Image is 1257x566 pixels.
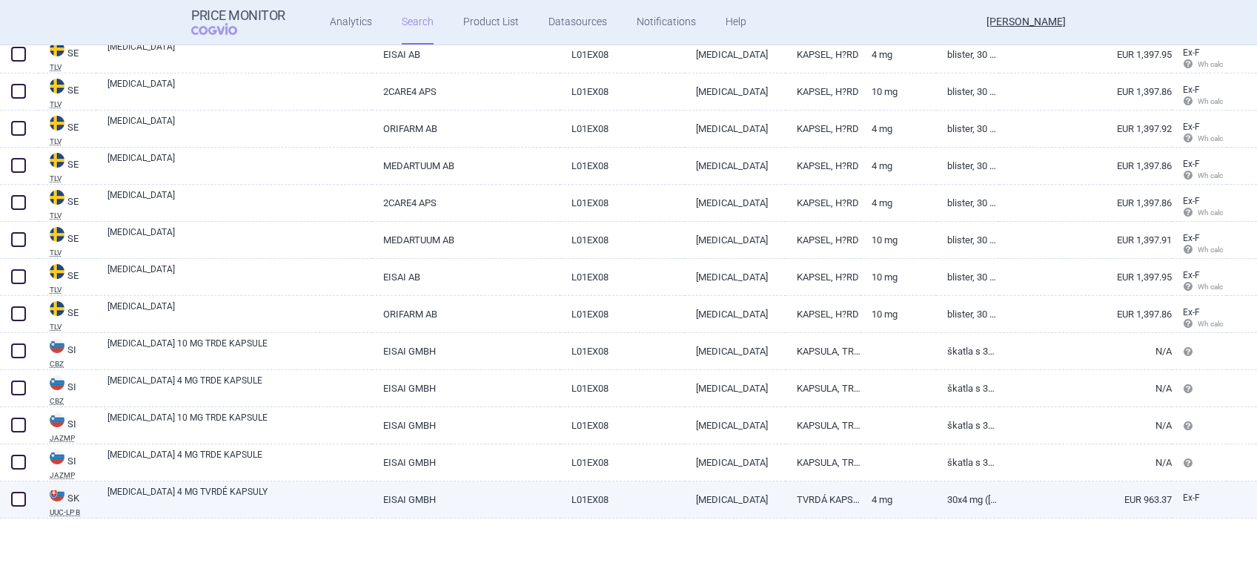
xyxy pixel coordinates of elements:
a: EISAI AB [372,36,560,73]
a: EUR 963.37 [999,481,1172,518]
a: L01EX08 [560,407,685,444]
a: [MEDICAL_DATA] [685,148,786,184]
span: Ex-factory price [1183,307,1200,317]
a: [MEDICAL_DATA] [107,300,372,326]
a: SESETLV [39,151,96,182]
a: KAPSEL, H?RD [786,296,861,332]
a: L01EX08 [560,481,685,518]
a: KAPSEL, H?RD [786,73,861,110]
span: Wh calc [1183,134,1223,142]
abbr: JAZMP — List of medicinal products published by the Public Agency of the Republic of Slovenia for... [50,435,96,442]
a: SKSKUUC-LP B [39,485,96,516]
a: 4 mg [860,148,936,184]
a: [MEDICAL_DATA] [107,188,372,215]
a: KAPSEL, H?RD [786,185,861,221]
a: [MEDICAL_DATA] [685,444,786,481]
a: [MEDICAL_DATA] 4 MG TRDE KAPSULE [107,374,372,401]
a: Ex-F Wh calc [1172,228,1227,262]
a: [MEDICAL_DATA] [685,333,786,369]
a: EISAI GMBH [372,481,560,518]
a: Blister, 30 kapslar (PD 2care4 ApS) [936,73,999,110]
a: [MEDICAL_DATA] [107,263,372,289]
a: EISAI GMBH [372,370,560,407]
a: SISIJAZMP [39,448,96,479]
a: [MEDICAL_DATA] 4 MG TRDE KAPSULE [107,448,372,475]
img: Slovenia [50,375,64,390]
span: Ex-factory price [1183,233,1200,243]
a: Ex-F Wh calc [1172,79,1227,113]
span: COGVIO [191,23,258,35]
a: EUR 1,397.95 [999,36,1172,73]
img: Sweden [50,116,64,131]
a: 10 mg [860,296,936,332]
img: Sweden [50,190,64,205]
abbr: TLV — Online database developed by the Dental and Pharmaceuticals Benefits Agency, Sweden. [50,249,96,257]
a: Ex-F Wh calc [1172,191,1227,225]
a: EUR 1,397.86 [999,185,1172,221]
a: [MEDICAL_DATA] [685,185,786,221]
a: škatla s 30 kapsulami v pretisnih omotih [936,333,999,369]
a: Ex-F Wh calc [1172,154,1227,188]
a: škatla s 30 kapsulami v pretisnih omotih [936,407,999,444]
span: Ex-factory price [1183,159,1200,169]
a: EISAI AB [372,259,560,295]
abbr: TLV — Online database developed by the Dental and Pharmaceuticals Benefits Agency, Sweden. [50,286,96,294]
a: [MEDICAL_DATA] [685,73,786,110]
a: [MEDICAL_DATA] [685,222,786,258]
a: 2CARE4 APS [372,73,560,110]
span: Wh calc [1183,246,1223,254]
a: [MEDICAL_DATA] [685,111,786,147]
a: L01EX08 [560,36,685,73]
a: EUR 1,397.91 [999,222,1172,258]
a: [MEDICAL_DATA] [107,77,372,104]
a: Blister, 30 kapslar (PD Medartuum AB) [936,222,999,258]
a: N/A [999,444,1172,481]
a: MEDARTUUM AB [372,148,560,184]
span: Wh calc [1183,171,1223,180]
a: L01EX08 [560,370,685,407]
a: EUR 1,397.86 [999,73,1172,110]
span: Ex-factory price [1183,270,1200,280]
a: [MEDICAL_DATA] [685,259,786,295]
a: SESETLV [39,263,96,294]
a: L01EX08 [560,111,685,147]
a: [MEDICAL_DATA] [685,370,786,407]
a: SESETLV [39,226,96,257]
abbr: TLV — Online database developed by the Dental and Pharmaceuticals Benefits Agency, Sweden. [50,175,96,182]
abbr: CBZ — Online database of medical product market supply published by the Ministrstvo za zdravje, S... [50,361,96,368]
a: KAPSEL, H?RD [786,111,861,147]
abbr: UUC-LP B — List of medicinal products published by the Ministry of Health of the Slovak Republic ... [50,509,96,516]
a: Blister, 30 kapslar (PD Orifarm AB) [936,296,999,332]
a: 10 mg [860,222,936,258]
strong: Price Monitor [191,8,285,23]
a: EUR 1,397.95 [999,259,1172,295]
a: L01EX08 [560,296,685,332]
a: 4 mg [860,481,936,518]
img: Sweden [50,227,64,242]
a: Ex-F [1172,487,1227,510]
a: EISAI GMBH [372,444,560,481]
span: Ex-factory price [1183,85,1200,95]
abbr: JAZMP — List of medicinal products published by the Public Agency of the Republic of Slovenia for... [50,472,96,479]
a: MEDARTUUM AB [372,222,560,258]
a: Blister, 30 kapslar [936,259,999,295]
img: Slovakia [50,487,64,501]
abbr: TLV — Online database developed by the Dental and Pharmaceuticals Benefits Agency, Sweden. [50,138,96,145]
a: [MEDICAL_DATA] 10 MG TRDE KAPSULE [107,411,372,438]
a: SESETLV [39,77,96,108]
a: [MEDICAL_DATA] [685,296,786,332]
a: Ex-F Wh calc [1172,302,1227,336]
img: Slovenia [50,450,64,464]
a: L01EX08 [560,148,685,184]
img: Sweden [50,301,64,316]
a: [MEDICAL_DATA] [685,407,786,444]
img: Sweden [50,42,64,56]
a: SISICBZ [39,374,96,405]
img: Sweden [50,153,64,168]
abbr: TLV — Online database developed by the Dental and Pharmaceuticals Benefits Agency, Sweden. [50,64,96,71]
a: ORIFARM AB [372,111,560,147]
a: Blister, 30 kapslar (PD Orifarm AB) [936,111,999,147]
img: Sweden [50,79,64,93]
a: 30x4 mg ([DOMAIN_NAME][URL]) [936,481,999,518]
span: Ex-factory price [1183,47,1200,58]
